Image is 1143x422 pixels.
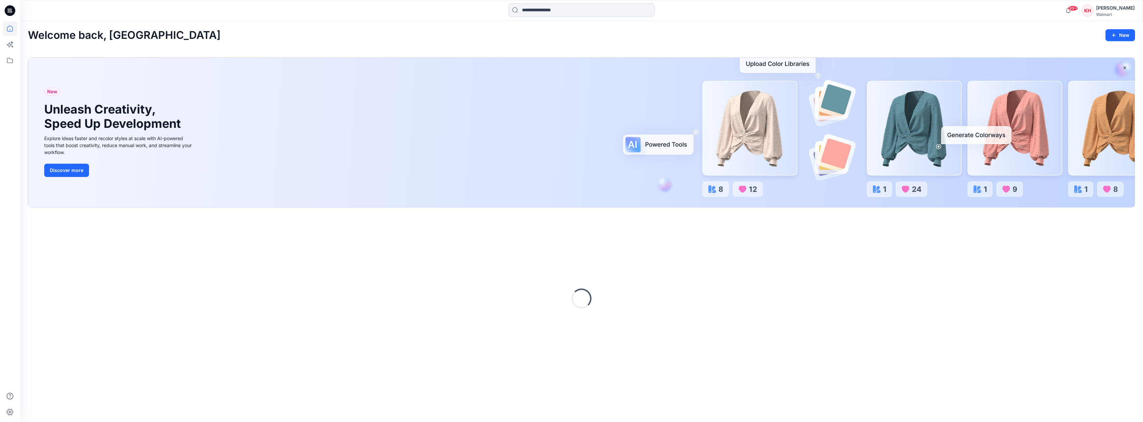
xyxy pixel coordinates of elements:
span: 99+ [1068,6,1078,11]
span: New [47,88,57,96]
button: New [1105,29,1135,41]
button: Discover more [44,164,89,177]
div: [PERSON_NAME] [1096,4,1135,12]
div: KH [1082,5,1093,17]
h2: Welcome back, [GEOGRAPHIC_DATA] [28,29,221,42]
div: Walmart [1096,12,1135,17]
h1: Unleash Creativity, Speed Up Development [44,102,184,131]
div: Explore ideas faster and recolor styles at scale with AI-powered tools that boost creativity, red... [44,135,194,156]
a: Discover more [44,164,194,177]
